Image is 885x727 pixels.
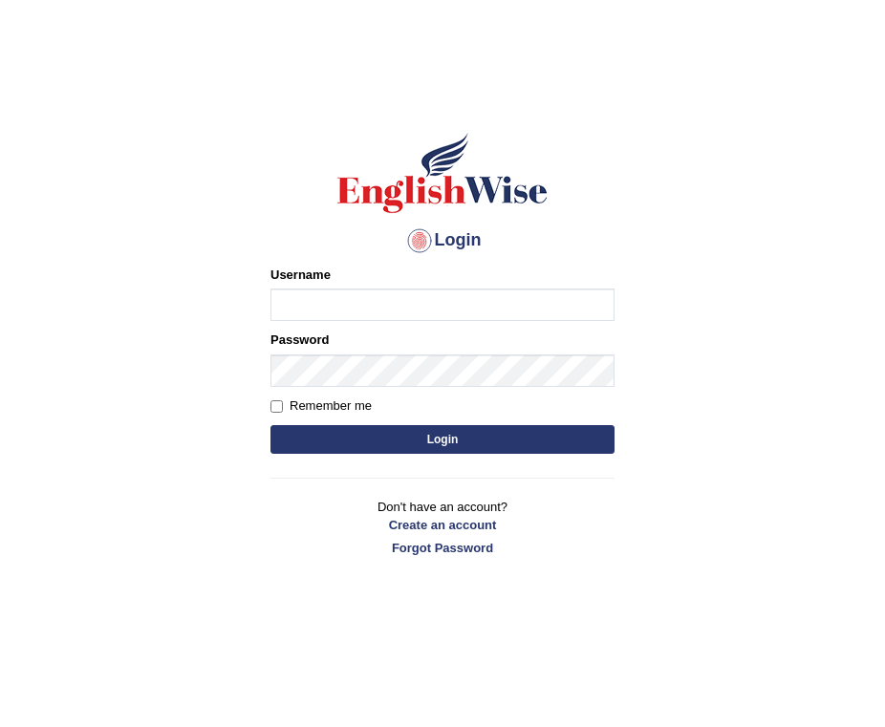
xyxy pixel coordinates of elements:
[270,266,331,284] label: Username
[270,498,615,557] p: Don't have an account?
[270,425,615,454] button: Login
[270,225,615,256] h4: Login
[270,396,372,416] label: Remember me
[270,539,615,557] a: Forgot Password
[270,331,329,349] label: Password
[270,400,283,413] input: Remember me
[334,130,551,216] img: Logo of English Wise sign in for intelligent practice with AI
[270,516,615,534] a: Create an account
